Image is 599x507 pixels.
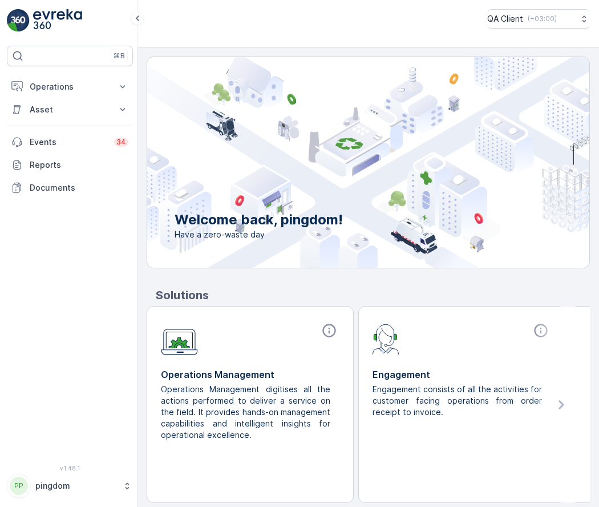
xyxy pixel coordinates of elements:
p: Reports [30,159,128,171]
span: Have a zero-waste day [175,229,343,240]
p: ⌘B [114,51,125,61]
p: Operations [30,81,110,92]
img: logo_light-DOdMpM7g.png [33,9,82,32]
img: city illustration [96,57,589,268]
button: QA Client(+03:00) [487,9,590,29]
p: pingdom [35,480,117,492]
button: Asset [7,98,133,121]
a: Reports [7,154,133,176]
p: Engagement [373,368,551,381]
a: Documents [7,176,133,199]
p: 34 [116,138,126,147]
img: module-icon [373,323,399,355]
button: PPpingdom [7,474,133,498]
img: module-icon [161,323,198,355]
button: Operations [7,75,133,98]
p: Solutions [156,287,590,304]
p: ( +03:00 ) [528,14,557,23]
p: Events [30,136,107,148]
p: Engagement consists of all the activities for customer facing operations from order receipt to in... [373,384,542,418]
p: Welcome back, pingdom! [175,211,343,229]
img: logo [7,9,30,32]
p: Operations Management digitises all the actions performed to deliver a service on the field. It p... [161,384,330,441]
p: Documents [30,182,128,194]
p: Asset [30,104,110,115]
div: PP [10,477,28,495]
span: v 1.48.1 [7,465,133,472]
p: Operations Management [161,368,339,381]
a: Events34 [7,131,133,154]
p: QA Client [487,13,523,25]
